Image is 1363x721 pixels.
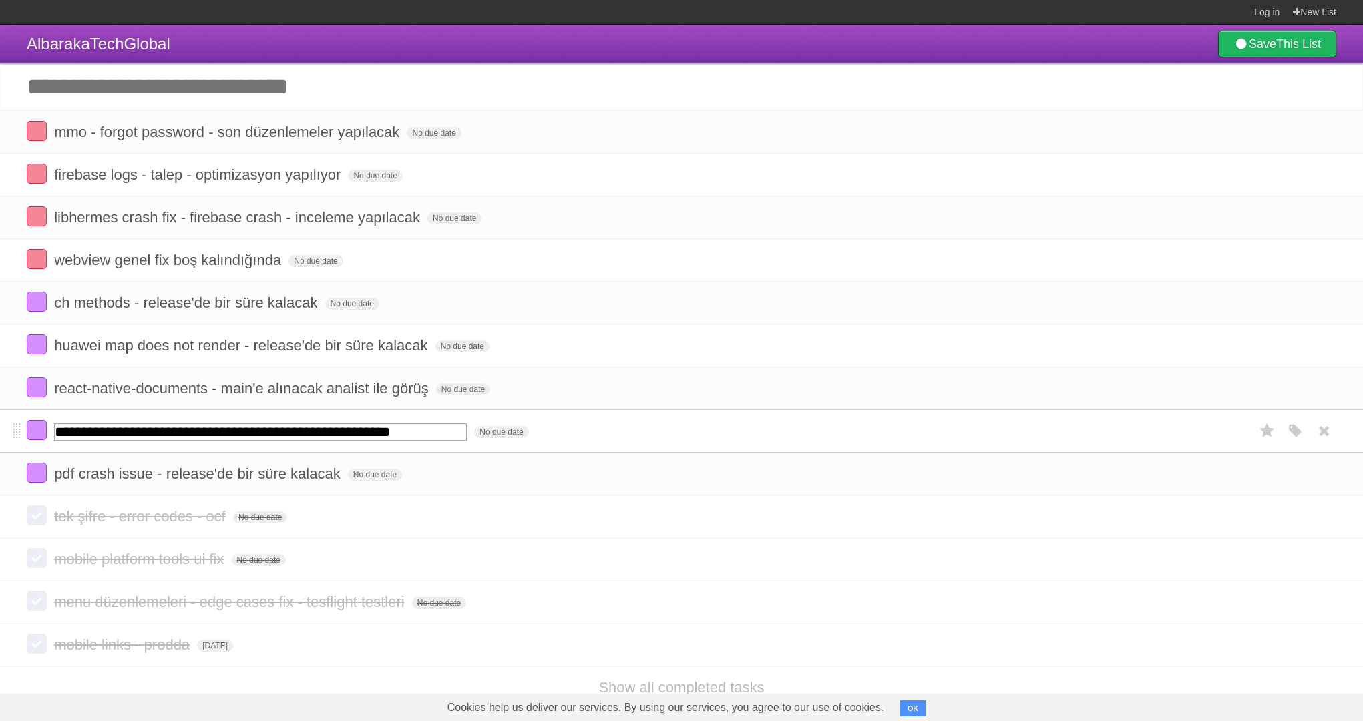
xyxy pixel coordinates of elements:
[598,679,764,696] a: Show all completed tasks
[348,469,402,481] span: No due date
[54,380,432,397] span: react-native-documents - main'e alınacak analist ile görüş
[54,294,321,311] span: ch methods - release'de bir süre kalacak
[1276,37,1321,51] b: This List
[27,249,47,269] label: Done
[27,334,47,354] label: Done
[412,597,466,609] span: No due date
[27,292,47,312] label: Done
[325,298,379,310] span: No due date
[27,164,47,184] label: Done
[54,636,193,653] span: mobile links - prodda
[27,377,47,397] label: Done
[436,383,490,395] span: No due date
[434,694,898,721] span: Cookies help us deliver our services. By using our services, you agree to our use of cookies.
[54,337,431,354] span: huawei map does not render - release'de bir süre kalacak
[54,252,284,268] span: webview genel fix boş kalındığında
[27,634,47,654] label: Done
[27,548,47,568] label: Done
[54,209,423,226] span: libhermes crash fix - firebase crash - inceleme yapılacak
[27,505,47,525] label: Done
[1218,31,1336,57] a: SaveThis List
[348,170,402,182] span: No due date
[232,554,286,566] span: No due date
[54,551,227,567] span: mobile platform tools ui fix
[54,593,408,610] span: menu düzenlemeleri - edge cases fix - tesflight testleri
[27,121,47,141] label: Done
[407,127,461,139] span: No due date
[27,206,47,226] label: Done
[27,35,170,53] span: AlbarakaTechGlobal
[54,124,403,140] span: mmo - forgot password - son düzenlemeler yapılacak
[197,640,233,652] span: [DATE]
[27,463,47,483] label: Done
[54,166,344,183] span: firebase logs - talep - optimizasyon yapılıyor
[27,591,47,611] label: Done
[474,426,528,438] span: No due date
[233,511,287,523] span: No due date
[435,340,490,352] span: No due date
[27,420,47,440] label: Done
[1255,420,1280,442] label: Star task
[54,508,229,525] span: tek şifre - error codes - ocf
[54,465,344,482] span: pdf crash issue - release'de bir süre kalacak
[427,212,481,224] span: No due date
[288,255,343,267] span: No due date
[900,700,926,716] button: OK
